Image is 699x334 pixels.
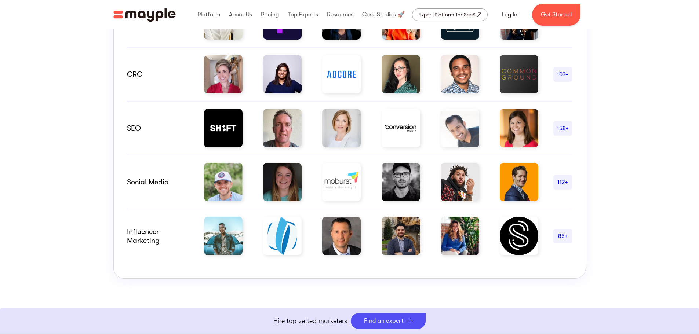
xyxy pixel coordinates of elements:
div: Resources [325,3,355,26]
img: Mayple logo [113,8,176,22]
div: Pricing [259,3,281,26]
div: Influencer marketing [127,227,189,245]
a: Log In [493,6,526,23]
div: Platform [196,3,222,26]
div: CRO [127,70,189,79]
a: home [113,8,176,22]
div: Expert Platform for SaaS [418,10,476,19]
a: Get Started [532,4,580,26]
a: Expert Platform for SaaS [412,8,488,21]
div: 103+ [553,70,572,79]
div: 112+ [553,178,572,187]
div: Social Media [127,178,189,187]
div: 158+ [553,124,572,133]
div: SEO [127,124,189,133]
div: Top Experts [286,3,320,26]
div: 85+ [553,232,572,241]
div: About Us [227,3,254,26]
